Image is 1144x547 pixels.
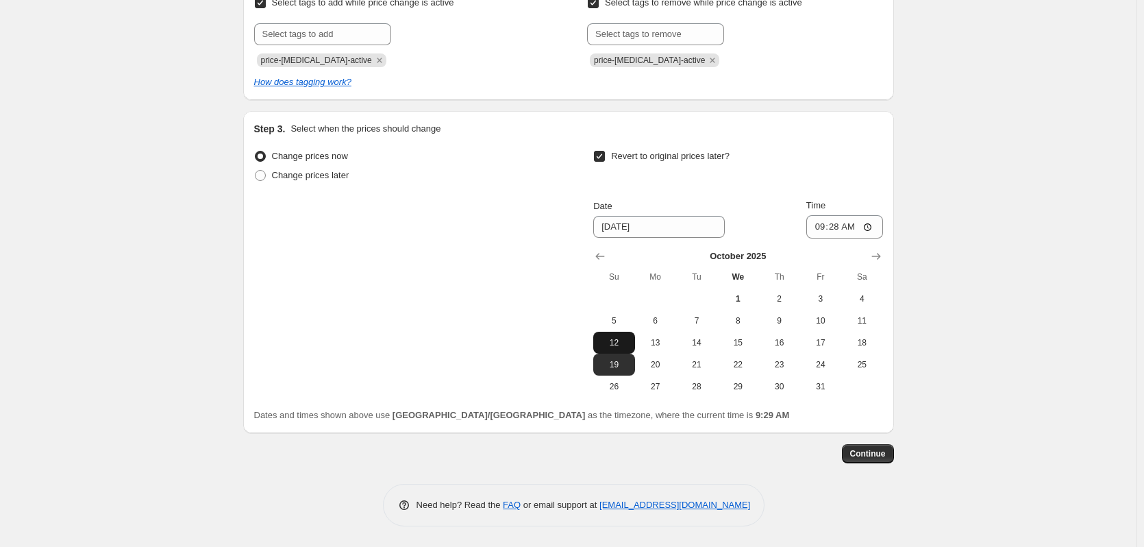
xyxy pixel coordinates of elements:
button: Sunday October 5 2025 [593,310,634,332]
span: Need help? Read the [416,500,503,510]
button: Tuesday October 28 2025 [676,376,717,398]
span: 6 [641,315,671,326]
span: Time [806,200,825,210]
span: Date [593,201,612,211]
span: 22 [723,359,753,370]
button: Show next month, November 2025 [867,247,886,266]
button: Wednesday October 15 2025 [717,332,758,354]
th: Sunday [593,266,634,288]
span: price-change-job-active [594,56,705,65]
span: Dates and times shown above use as the timezone, where the current time is [254,410,790,420]
span: 17 [806,337,836,348]
h2: Step 3. [254,122,286,136]
span: 21 [682,359,712,370]
button: Sunday October 26 2025 [593,376,634,398]
span: 24 [806,359,836,370]
span: 14 [682,337,712,348]
span: 25 [847,359,877,370]
button: Friday October 17 2025 [800,332,841,354]
span: Change prices now [272,151,348,161]
input: 10/1/2025 [593,216,725,238]
span: 29 [723,381,753,392]
button: Friday October 10 2025 [800,310,841,332]
span: 4 [847,293,877,304]
span: 15 [723,337,753,348]
span: Tu [682,271,712,282]
span: 2 [764,293,794,304]
button: Continue [842,444,894,463]
span: 23 [764,359,794,370]
button: Wednesday October 8 2025 [717,310,758,332]
span: Continue [850,448,886,459]
button: Friday October 31 2025 [800,376,841,398]
button: Monday October 13 2025 [635,332,676,354]
span: 20 [641,359,671,370]
span: 1 [723,293,753,304]
span: Change prices later [272,170,349,180]
b: 9:29 AM [756,410,789,420]
span: 31 [806,381,836,392]
span: 7 [682,315,712,326]
th: Monday [635,266,676,288]
th: Saturday [841,266,882,288]
span: 11 [847,315,877,326]
span: 28 [682,381,712,392]
span: Mo [641,271,671,282]
span: 10 [806,315,836,326]
a: How does tagging work? [254,77,351,87]
span: 8 [723,315,753,326]
button: Monday October 6 2025 [635,310,676,332]
span: Sa [847,271,877,282]
span: Fr [806,271,836,282]
button: Thursday October 2 2025 [758,288,799,310]
button: Wednesday October 22 2025 [717,354,758,376]
button: Sunday October 12 2025 [593,332,634,354]
span: Th [764,271,794,282]
input: Select tags to add [254,23,391,45]
button: Wednesday October 29 2025 [717,376,758,398]
span: Su [599,271,629,282]
button: Tuesday October 21 2025 [676,354,717,376]
button: Remove price-change-job-active [706,54,719,66]
span: 26 [599,381,629,392]
button: Thursday October 9 2025 [758,310,799,332]
button: Thursday October 30 2025 [758,376,799,398]
th: Friday [800,266,841,288]
button: Remove price-change-job-active [373,54,386,66]
input: Select tags to remove [587,23,724,45]
button: Saturday October 11 2025 [841,310,882,332]
span: We [723,271,753,282]
button: Friday October 3 2025 [800,288,841,310]
button: Monday October 27 2025 [635,376,676,398]
input: 12:00 [806,215,883,239]
span: 30 [764,381,794,392]
th: Thursday [758,266,799,288]
span: 12 [599,337,629,348]
b: [GEOGRAPHIC_DATA]/[GEOGRAPHIC_DATA] [393,410,585,420]
a: [EMAIL_ADDRESS][DOMAIN_NAME] [599,500,750,510]
span: price-change-job-active [261,56,372,65]
th: Wednesday [717,266,758,288]
button: Thursday October 16 2025 [758,332,799,354]
span: 18 [847,337,877,348]
span: 3 [806,293,836,304]
a: FAQ [503,500,521,510]
button: Thursday October 23 2025 [758,354,799,376]
button: Today Wednesday October 1 2025 [717,288,758,310]
button: Saturday October 4 2025 [841,288,882,310]
p: Select when the prices should change [290,122,440,136]
button: Sunday October 19 2025 [593,354,634,376]
button: Tuesday October 14 2025 [676,332,717,354]
span: 13 [641,337,671,348]
button: Friday October 24 2025 [800,354,841,376]
span: 27 [641,381,671,392]
button: Monday October 20 2025 [635,354,676,376]
th: Tuesday [676,266,717,288]
span: 19 [599,359,629,370]
button: Tuesday October 7 2025 [676,310,717,332]
span: 5 [599,315,629,326]
span: 16 [764,337,794,348]
button: Saturday October 25 2025 [841,354,882,376]
span: Revert to original prices later? [611,151,730,161]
